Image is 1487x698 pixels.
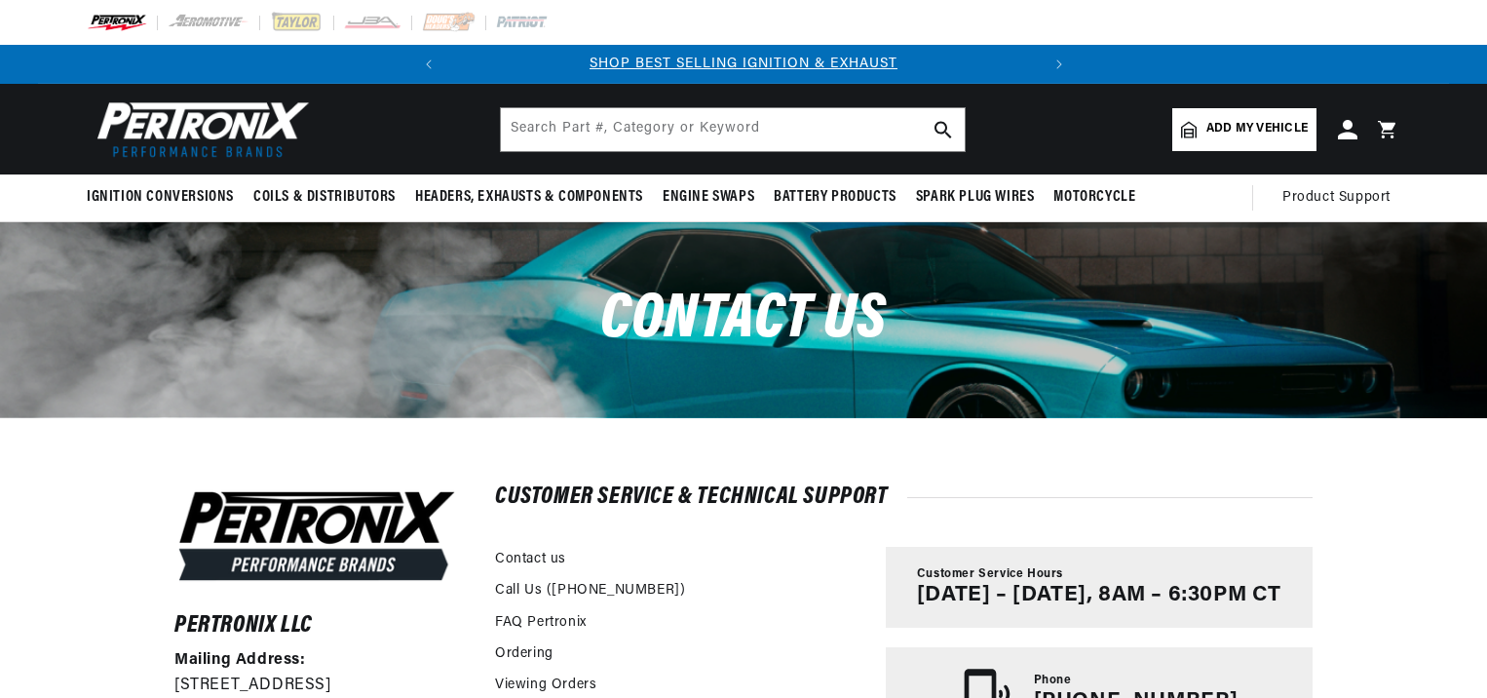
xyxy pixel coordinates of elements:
summary: Headers, Exhausts & Components [405,174,653,220]
a: Viewing Orders [495,675,596,696]
img: Pertronix [87,96,311,163]
span: Phone [1034,673,1072,689]
h6: Pertronix LLC [174,616,459,636]
button: search button [922,108,965,151]
summary: Battery Products [764,174,906,220]
summary: Coils & Distributors [244,174,405,220]
span: Contact us [600,289,887,352]
span: Product Support [1282,187,1391,209]
span: Ignition Conversions [87,187,234,208]
summary: Engine Swaps [653,174,764,220]
span: Customer Service Hours [917,566,1063,583]
a: Ordering [495,643,553,665]
span: Spark Plug Wires [916,187,1035,208]
div: 1 of 2 [448,54,1040,75]
span: Engine Swaps [663,187,754,208]
summary: Product Support [1282,174,1400,221]
button: Translation missing: en.sections.announcements.previous_announcement [409,45,448,84]
summary: Motorcycle [1044,174,1145,220]
a: SHOP BEST SELLING IGNITION & EXHAUST [590,57,897,71]
div: Announcement [448,54,1040,75]
input: Search Part #, Category or Keyword [501,108,965,151]
summary: Ignition Conversions [87,174,244,220]
a: Call Us ([PHONE_NUMBER]) [495,580,685,601]
a: Add my vehicle [1172,108,1316,151]
slideshow-component: Translation missing: en.sections.announcements.announcement_bar [38,45,1449,84]
a: FAQ Pertronix [495,612,587,634]
span: Headers, Exhausts & Components [415,187,643,208]
strong: Mailing Address: [174,652,306,668]
p: [DATE] – [DATE], 8AM – 6:30PM CT [917,583,1281,608]
h2: Customer Service & Technical Support [495,487,1313,507]
span: Motorcycle [1053,187,1135,208]
span: Coils & Distributors [253,187,396,208]
summary: Spark Plug Wires [906,174,1045,220]
span: Battery Products [774,187,896,208]
a: Contact us [495,549,566,570]
span: Add my vehicle [1206,120,1308,138]
button: Translation missing: en.sections.announcements.next_announcement [1040,45,1079,84]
